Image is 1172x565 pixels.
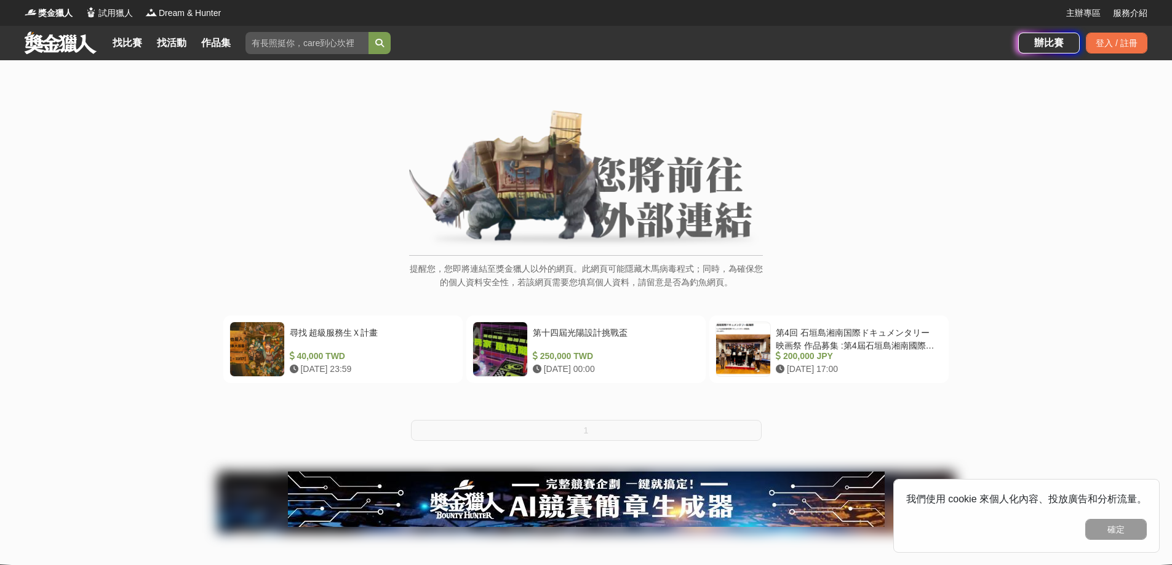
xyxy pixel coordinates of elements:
div: 200,000 JPY [776,350,938,363]
a: 第十四屆光陽設計挑戰盃 250,000 TWD [DATE] 00:00 [466,315,706,383]
img: External Link Banner [409,110,763,249]
div: [DATE] 00:00 [533,363,695,376]
span: Dream & Hunter [159,7,221,20]
a: LogoDream & Hunter [145,7,221,20]
div: 尋找 超級服務生Ｘ計畫 [290,326,452,350]
a: 服務介紹 [1113,7,1147,20]
a: 找活動 [152,34,191,52]
button: 1 [411,420,762,441]
a: 找比賽 [108,34,147,52]
input: 有長照挺你，care到心坎裡！青春出手，拍出照顧 影音徵件活動 [245,32,369,54]
div: [DATE] 17:00 [776,363,938,376]
div: 250,000 TWD [533,350,695,363]
div: 40,000 TWD [290,350,452,363]
a: 尋找 超級服務生Ｘ計畫 40,000 TWD [DATE] 23:59 [223,315,463,383]
a: 作品集 [196,34,236,52]
img: e66c81bb-b616-479f-8cf1-2a61d99b1888.jpg [288,472,885,527]
div: 第十四屆光陽設計挑戰盃 [533,326,695,350]
span: 試用獵人 [98,7,133,20]
a: 第4回 石垣島湘南国際ドキュメンタリー映画祭 作品募集 :第4屆石垣島湘南國際紀錄片電影節作品徵集 200,000 JPY [DATE] 17:00 [709,315,949,383]
a: Logo試用獵人 [85,7,133,20]
span: 獎金獵人 [38,7,73,20]
img: Logo [85,6,97,18]
img: Logo [145,6,157,18]
div: 登入 / 註冊 [1086,33,1147,53]
img: Logo [25,6,37,18]
a: 辦比賽 [1018,33,1080,53]
button: 確定 [1085,519,1147,540]
p: 提醒您，您即將連結至獎金獵人以外的網頁。此網頁可能隱藏木馬病毒程式；同時，為確保您的個人資料安全性，若該網頁需要您填寫個人資料，請留意是否為釣魚網頁。 [409,262,763,302]
a: 主辦專區 [1066,7,1101,20]
a: Logo獎金獵人 [25,7,73,20]
span: 我們使用 cookie 來個人化內容、投放廣告和分析流量。 [906,494,1147,504]
div: 第4回 石垣島湘南国際ドキュメンタリー映画祭 作品募集 :第4屆石垣島湘南國際紀錄片電影節作品徵集 [776,326,938,350]
div: [DATE] 23:59 [290,363,452,376]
